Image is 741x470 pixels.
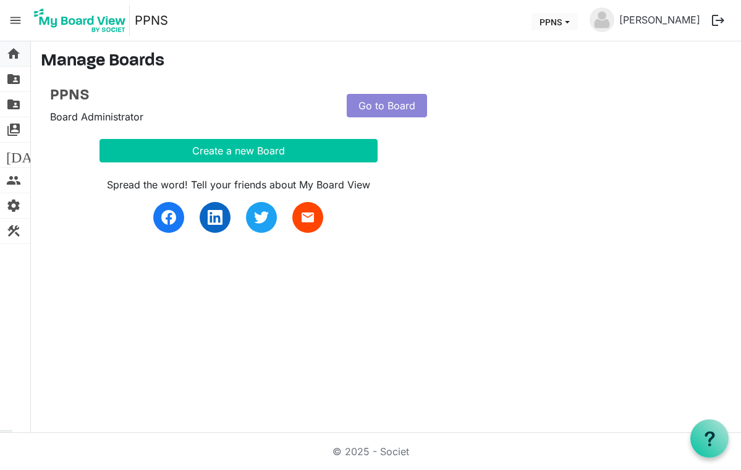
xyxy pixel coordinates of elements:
img: My Board View Logo [30,5,130,36]
img: twitter.svg [254,210,269,225]
a: PPNS [50,87,328,105]
a: [PERSON_NAME] [614,7,705,32]
a: email [292,202,323,233]
img: no-profile-picture.svg [590,7,614,32]
img: linkedin.svg [208,210,222,225]
span: switch_account [6,117,21,142]
div: Spread the word! Tell your friends about My Board View [100,177,378,192]
span: folder_shared [6,67,21,91]
span: settings [6,193,21,218]
button: PPNS dropdownbutton [531,13,578,30]
h3: Manage Boards [41,51,731,72]
a: PPNS [135,8,168,33]
img: facebook.svg [161,210,176,225]
span: people [6,168,21,193]
a: Go to Board [347,94,427,117]
span: Board Administrator [50,111,143,123]
span: construction [6,219,21,243]
span: email [300,210,315,225]
span: home [6,41,21,66]
span: [DATE] [6,143,54,167]
a: © 2025 - Societ [332,445,409,458]
span: folder_shared [6,92,21,117]
a: My Board View Logo [30,5,135,36]
button: Create a new Board [100,139,378,162]
button: logout [705,7,731,33]
span: menu [4,9,27,32]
